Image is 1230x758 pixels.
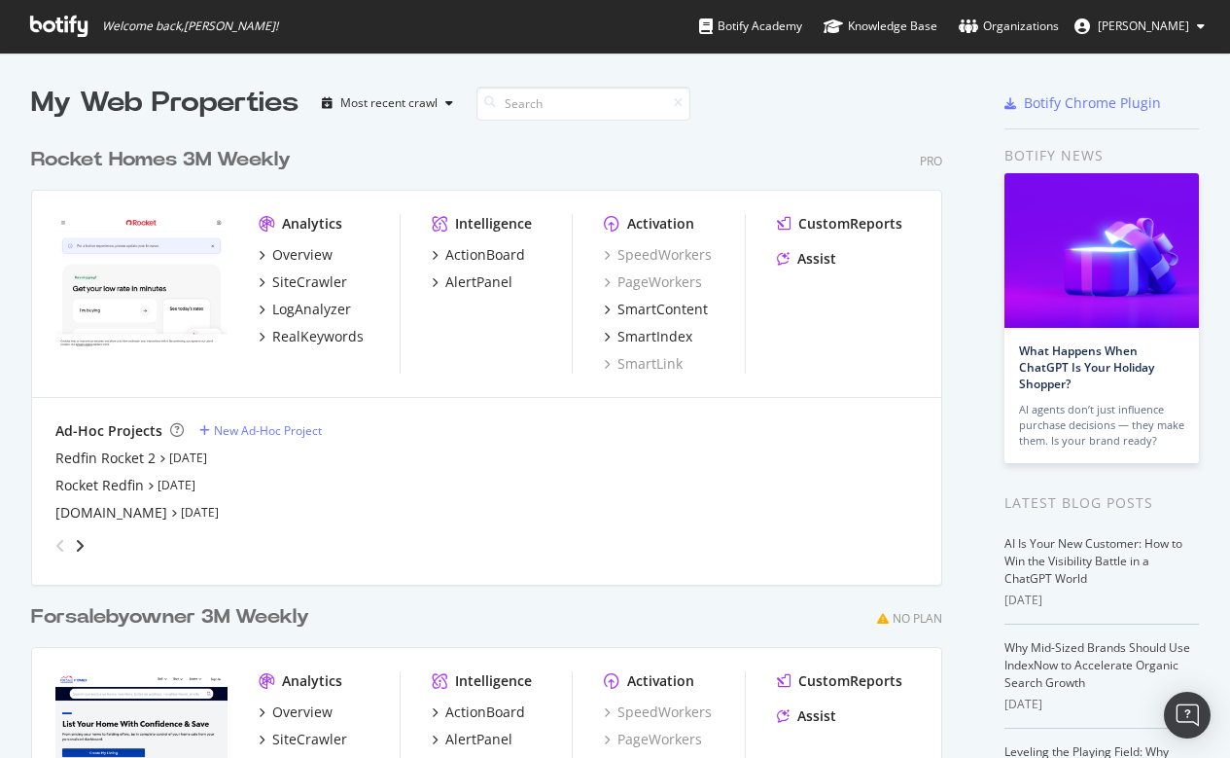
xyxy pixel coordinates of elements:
[445,730,512,749] div: AlertPanel
[604,300,708,319] a: SmartContent
[55,503,167,523] a: [DOMAIN_NAME]
[1164,692,1211,739] div: Open Intercom Messenger
[73,536,87,556] div: angle-right
[340,97,438,109] div: Most recent crawl
[824,17,937,36] div: Knowledge Base
[272,245,333,265] div: Overview
[102,18,278,34] span: Welcome back, [PERSON_NAME] !
[169,450,207,466] a: [DATE]
[259,327,364,346] a: RealKeywords
[31,146,299,174] a: Rocket Homes 3M Weekly
[55,449,156,468] a: Redfin Rocket 2
[259,245,333,265] a: Overview
[48,530,73,561] div: angle-left
[272,300,351,319] div: LogAnalyzer
[55,214,228,352] img: www.rocket.com
[777,214,902,234] a: CustomReports
[604,272,702,292] a: PageWorkers
[617,327,692,346] div: SmartIndex
[604,327,692,346] a: SmartIndex
[432,272,512,292] a: AlertPanel
[55,421,162,441] div: Ad-Hoc Projects
[432,730,512,749] a: AlertPanel
[920,153,942,169] div: Pro
[272,730,347,749] div: SiteCrawler
[1004,93,1161,113] a: Botify Chrome Plugin
[1004,173,1199,328] img: What Happens When ChatGPT Is Your Holiday Shopper?
[214,422,322,439] div: New Ad-Hoc Project
[604,703,712,722] a: SpeedWorkers
[199,422,322,439] a: New Ad-Hoc Project
[1098,18,1189,34] span: Norma Moras
[314,88,461,119] button: Most recent crawl
[455,671,532,691] div: Intelligence
[777,671,902,691] a: CustomReports
[272,327,364,346] div: RealKeywords
[627,214,694,234] div: Activation
[604,354,683,374] a: SmartLink
[797,249,836,269] div: Assist
[158,477,195,493] a: [DATE]
[699,17,802,36] div: Botify Academy
[432,703,525,722] a: ActionBoard
[31,603,309,632] div: Forsalebyowner 3M Weekly
[604,245,712,265] a: SpeedWorkers
[893,610,942,627] div: No Plan
[445,703,525,722] div: ActionBoard
[1004,696,1199,713] div: [DATE]
[777,706,836,726] a: Assist
[1004,492,1199,514] div: Latest Blog Posts
[445,245,525,265] div: ActionBoard
[1019,343,1154,392] a: What Happens When ChatGPT Is Your Holiday Shopper?
[259,300,351,319] a: LogAnalyzer
[455,214,532,234] div: Intelligence
[31,146,291,174] div: Rocket Homes 3M Weekly
[272,272,347,292] div: SiteCrawler
[181,504,219,521] a: [DATE]
[282,671,342,691] div: Analytics
[1004,639,1190,691] a: Why Mid-Sized Brands Should Use IndexNow to Accelerate Organic Search Growth
[797,706,836,726] div: Assist
[1019,402,1184,449] div: AI agents don’t just influence purchase decisions — they make them. Is your brand ready?
[31,603,317,632] a: Forsalebyowner 3M Weekly
[432,245,525,265] a: ActionBoard
[272,703,333,722] div: Overview
[1024,93,1161,113] div: Botify Chrome Plugin
[31,84,299,123] div: My Web Properties
[1004,592,1199,609] div: [DATE]
[1004,145,1199,166] div: Botify news
[959,17,1059,36] div: Organizations
[282,214,342,234] div: Analytics
[627,671,694,691] div: Activation
[259,703,333,722] a: Overview
[259,730,347,749] a: SiteCrawler
[617,300,708,319] div: SmartContent
[1004,535,1182,587] a: AI Is Your New Customer: How to Win the Visibility Battle in a ChatGPT World
[259,272,347,292] a: SiteCrawler
[777,249,836,269] a: Assist
[445,272,512,292] div: AlertPanel
[476,87,690,121] input: Search
[798,671,902,691] div: CustomReports
[55,476,144,495] a: Rocket Redfin
[1059,11,1220,42] button: [PERSON_NAME]
[604,730,702,749] a: PageWorkers
[798,214,902,234] div: CustomReports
